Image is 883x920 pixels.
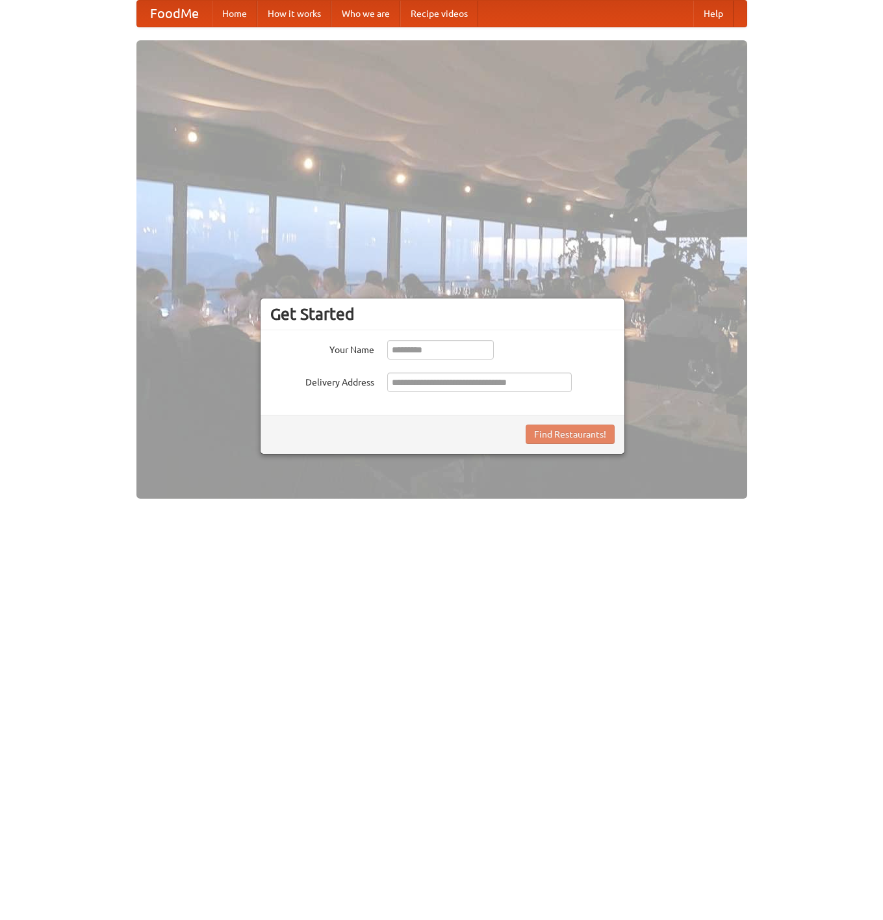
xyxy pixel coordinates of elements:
[526,425,615,444] button: Find Restaurants!
[693,1,734,27] a: Help
[137,1,212,27] a: FoodMe
[331,1,400,27] a: Who we are
[270,304,615,324] h3: Get Started
[270,373,374,389] label: Delivery Address
[212,1,257,27] a: Home
[257,1,331,27] a: How it works
[400,1,478,27] a: Recipe videos
[270,340,374,356] label: Your Name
